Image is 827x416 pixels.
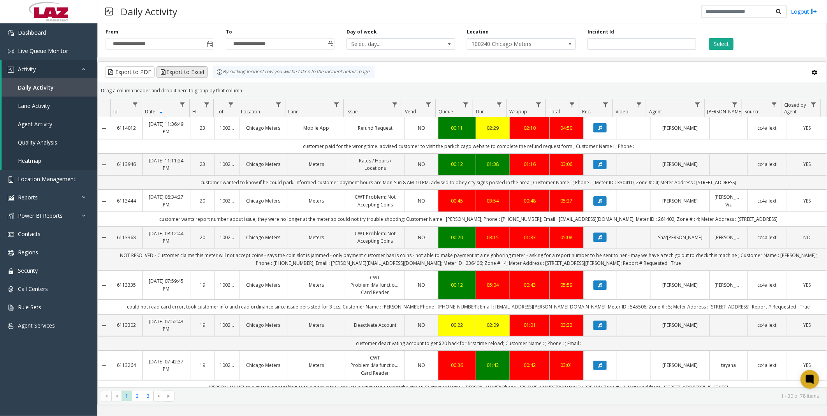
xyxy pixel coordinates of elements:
[752,281,782,289] a: cc4allext
[481,361,505,369] div: 01:43
[292,361,341,369] a: Meters
[147,358,185,373] a: [DATE] 07:42:37 PM
[220,197,234,204] a: 100240
[205,39,214,49] span: Toggle popup
[410,321,434,329] a: NO
[292,160,341,168] a: Meters
[515,361,545,369] a: 00:42
[533,99,544,110] a: Wrapup Filter Menu
[121,391,132,401] span: Page 1
[244,281,282,289] a: Chicago Meters
[656,281,705,289] a: [PERSON_NAME]
[111,336,827,351] td: customer deactivating account to get $20 back for first time reload; Customer Name : ; Phone : ; ...
[98,323,111,329] a: Collapse Details
[752,160,782,168] a: cc4allext
[2,60,97,78] a: Activity
[410,234,434,241] a: NO
[351,157,400,172] a: Rates / Hours / Locations
[8,176,14,183] img: 'icon'
[115,321,138,329] a: 6113302
[714,234,743,241] a: [PERSON_NAME]
[554,321,579,329] a: 03:32
[616,108,628,115] span: Video
[443,234,471,241] div: 00:20
[515,234,545,241] a: 01:33
[714,193,743,208] a: [PERSON_NAME] Viz
[351,321,400,329] a: Deactivate Account
[216,69,223,75] img: infoIcon.svg
[791,7,817,16] a: Logout
[515,124,545,132] a: 02:10
[111,212,827,226] td: customer wants report number about issue, they were no longer at the meter so could not try troub...
[18,175,76,183] span: Location Management
[554,160,579,168] a: 03:06
[106,66,155,78] button: Export to PDF
[481,234,505,241] a: 03:15
[111,248,827,270] td: NOT RESOLVED - Customer claims this meter will not accept coins - says the coin slot is jammed - ...
[634,99,644,110] a: Video Filter Menu
[18,285,48,293] span: Call Centers
[195,124,210,132] a: 23
[195,160,210,168] a: 23
[351,193,400,208] a: CWT Problem::Not Accepting Coins
[8,268,14,274] img: 'icon'
[515,281,545,289] a: 00:43
[410,124,434,132] a: NO
[476,108,484,115] span: Dur
[111,300,827,314] td: could not read card error, took customer info and read ordinance since issue persisted for 3 ccs;...
[106,28,118,35] label: From
[554,234,579,241] div: 05:08
[177,99,187,110] a: Date Filter Menu
[220,281,234,289] a: 100240
[515,321,545,329] a: 01:01
[220,321,234,329] a: 100240
[714,281,743,289] a: [PERSON_NAME]
[18,29,46,36] span: Dashboard
[656,160,705,168] a: [PERSON_NAME]
[410,197,434,204] a: NO
[147,157,185,172] a: [DATE] 11:11:24 PM
[438,108,453,115] span: Queue
[418,125,425,131] span: NO
[481,160,505,168] a: 01:38
[8,305,14,311] img: 'icon'
[244,361,282,369] a: Chicago Meters
[410,361,434,369] a: NO
[784,102,806,115] span: Closed by Agent
[8,231,14,238] img: 'icon'
[220,361,234,369] a: 100240
[18,194,38,201] span: Reports
[481,281,505,289] div: 05:04
[481,124,505,132] a: 02:29
[2,78,97,97] a: Daily Activity
[347,108,358,115] span: Issue
[18,102,50,109] span: Lane Activity
[515,197,545,204] div: 00:48
[195,361,210,369] a: 19
[111,175,827,190] td: customer wanted to know if he could park. Informed customer payment hours are Mon-Sun 8 AM-10 PM....
[18,230,40,238] span: Contacts
[792,124,822,132] a: YES
[98,363,111,369] a: Collapse Details
[567,99,577,110] a: Total Filter Menu
[217,108,224,115] span: Lot
[331,99,342,110] a: Lane Filter Menu
[554,281,579,289] a: 05:59
[179,393,819,399] kendo-pager-info: 1 - 30 of 78 items
[405,108,416,115] span: Vend
[418,234,425,241] span: NO
[326,39,334,49] span: Toggle popup
[18,84,54,91] span: Daily Activity
[481,321,505,329] a: 02:09
[461,99,471,110] a: Queue Filter Menu
[656,197,705,204] a: [PERSON_NAME]
[244,197,282,204] a: Chicago Meters
[554,361,579,369] a: 03:01
[289,108,299,115] span: Lane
